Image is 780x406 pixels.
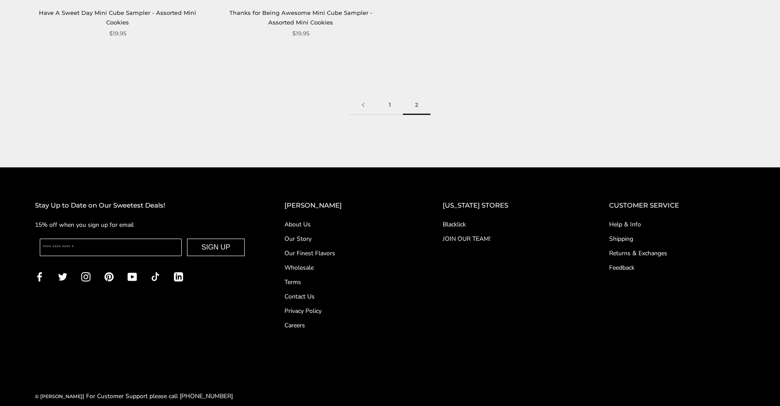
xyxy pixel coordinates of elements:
[104,271,114,281] a: Pinterest
[174,271,183,281] a: LinkedIn
[377,95,403,115] a: 1
[81,271,90,281] a: Instagram
[39,9,196,25] a: Have A Sweet Day Mini Cube Sampler - Assorted Mini Cookies
[284,278,408,287] a: Terms
[284,234,408,243] a: Our Story
[443,234,574,243] a: JOIN OUR TEAM!
[35,200,250,211] h2: Stay Up to Date on Our Sweetest Deals!
[58,271,67,281] a: Twitter
[284,292,408,301] a: Contact Us
[7,373,90,399] iframe: Sign Up via Text for Offers
[350,95,377,115] a: Previous page
[609,200,745,211] h2: CUSTOMER SERVICE
[35,271,44,281] a: Facebook
[35,220,250,230] p: 15% off when you sign up for email
[292,29,309,38] span: $19.95
[284,263,408,272] a: Wholesale
[443,220,574,229] a: Blacklick
[35,391,233,401] div: | For Customer Support please call [PHONE_NUMBER]
[609,220,745,229] a: Help & Info
[609,234,745,243] a: Shipping
[187,239,245,256] button: SIGN UP
[284,321,408,330] a: Careers
[609,249,745,258] a: Returns & Exchanges
[109,29,126,38] span: $19.95
[443,200,574,211] h2: [US_STATE] STORES
[35,393,83,399] a: © [PERSON_NAME]
[284,249,408,258] a: Our Finest Flavors
[284,220,408,229] a: About Us
[284,306,408,316] a: Privacy Policy
[151,271,160,281] a: TikTok
[40,239,182,256] input: Enter your email
[128,271,137,281] a: YouTube
[609,263,745,272] a: Feedback
[403,95,430,115] span: 2
[284,200,408,211] h2: [PERSON_NAME]
[229,9,372,25] a: Thanks for Being Awesome Mini Cube Sampler - Assorted Mini Cookies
